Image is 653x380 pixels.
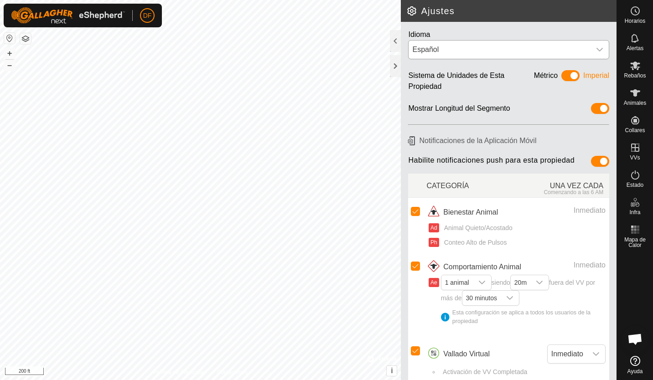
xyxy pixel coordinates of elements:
button: i [387,366,397,376]
span: Alertas [627,46,643,51]
span: 1 animal [441,275,473,290]
a: Política de Privacidad [153,368,206,376]
span: Español [409,41,591,59]
span: DF [143,11,152,21]
span: Comportamiento Animal [443,262,521,272]
div: Mostrar Longitud del Segmento [408,103,510,117]
div: Idioma [408,29,609,40]
span: Habilite notificaciones push para esta propiedad [408,156,575,170]
div: dropdown trigger [473,275,491,290]
span: Infra [629,210,640,215]
div: CATEGORÍA [426,175,518,195]
div: Open chat [622,325,649,353]
a: Contáctenos [217,368,248,376]
button: Ph [429,238,439,247]
span: 30 minutos [462,291,501,305]
img: icono de comportamiento animal [426,260,441,274]
span: Animal Quieto/Acostado [441,223,513,233]
span: Collares [625,128,645,133]
button: Restablecer Mapa [4,33,15,44]
div: dropdown trigger [501,291,519,305]
div: Inmediato [531,260,606,271]
button: – [4,60,15,71]
div: Sistema de Unidades de Esta Propiedad [408,70,534,92]
div: UNA VEZ CADA [518,175,609,195]
span: 20m [511,275,530,290]
img: icono de bienestar animal [426,205,441,220]
span: Conteo Alto de Pulsos [441,238,507,247]
h6: Notificaciones de la Aplicación Móvil [404,133,613,149]
div: dropdown trigger [591,41,609,59]
button: Capas del Mapa [20,33,31,44]
span: Estado [627,182,643,188]
div: Inmediato [531,205,606,216]
div: dropdown trigger [530,275,549,290]
img: Logo Gallagher [11,7,125,24]
div: dropdown trigger [587,345,605,363]
button: + [4,48,15,59]
div: Imperial [583,70,609,92]
span: Inmediato [548,345,587,363]
div: Español [412,44,587,55]
span: Animales [624,100,646,106]
span: Vallado Virtual [443,349,490,359]
button: Ad [429,223,439,232]
span: Ayuda [627,369,643,374]
span: siendo fuera del VV por más de [441,279,606,326]
span: i [391,367,393,375]
span: Rebaños [624,73,646,78]
div: Esta configuración se aplica a todos los usuarios de la propiedad [441,308,606,326]
h2: Ajustes [406,5,617,16]
span: Mapa de Calor [619,237,651,248]
div: Métrico [534,70,558,92]
span: Horarios [625,18,645,24]
button: Ae [429,278,439,287]
a: Ayuda [617,352,653,378]
img: icono de vallados cirtuales [426,347,441,361]
span: VVs [630,155,640,160]
span: Bienestar Animal [443,207,498,218]
div: Comenzando a las 6 AM [518,189,603,195]
span: Activación de VV Completada [440,367,527,377]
